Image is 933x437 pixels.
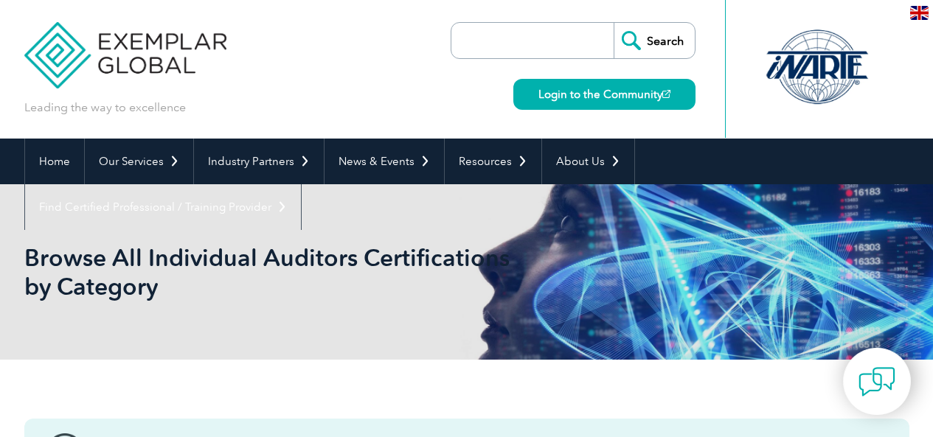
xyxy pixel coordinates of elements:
a: Resources [445,139,541,184]
a: Find Certified Professional / Training Provider [25,184,301,230]
a: News & Events [325,139,444,184]
a: Our Services [85,139,193,184]
a: About Us [542,139,634,184]
a: Industry Partners [194,139,324,184]
img: en [910,6,929,20]
img: open_square.png [662,90,670,98]
h1: Browse All Individual Auditors Certifications by Category [24,243,591,301]
a: Home [25,139,84,184]
a: Login to the Community [513,79,696,110]
p: Leading the way to excellence [24,99,186,116]
img: contact-chat.png [859,363,895,400]
input: Search [614,23,695,58]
